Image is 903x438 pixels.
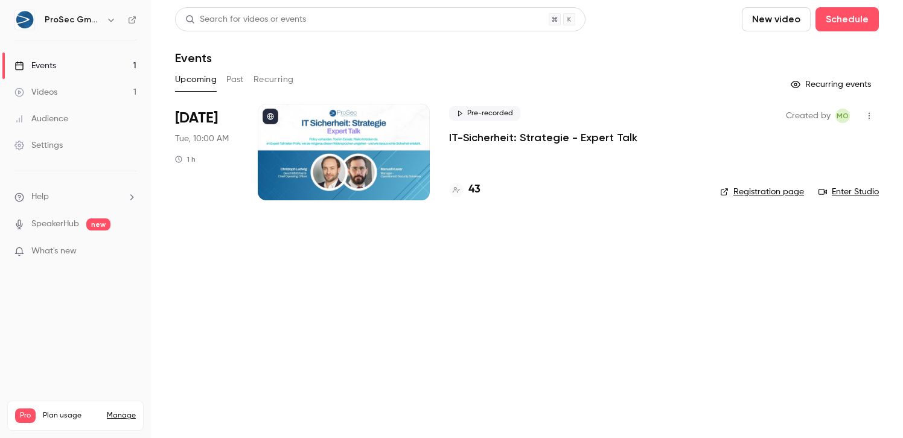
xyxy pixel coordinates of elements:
a: Registration page [720,186,804,198]
button: Upcoming [175,70,217,89]
span: Pre-recorded [449,106,520,121]
h1: Events [175,51,212,65]
h4: 43 [468,182,480,198]
img: ProSec GmbH [15,10,34,30]
h6: ProSec GmbH [45,14,101,26]
a: IT-Sicherheit: Strategie - Expert Talk [449,130,637,145]
span: Pro [15,408,36,423]
span: Created by [786,109,831,123]
a: Manage [107,411,136,421]
span: Help [31,191,49,203]
button: Schedule [815,7,879,31]
button: Recurring events [785,75,879,94]
span: Tue, 10:00 AM [175,133,229,145]
button: Past [226,70,244,89]
a: SpeakerHub [31,218,79,230]
div: 1 h [175,154,196,164]
button: Recurring [254,70,294,89]
div: Videos [14,86,57,98]
li: help-dropdown-opener [14,191,136,203]
span: new [86,218,110,230]
div: Search for videos or events [185,13,306,26]
a: 43 [449,182,480,198]
div: Sep 23 Tue, 10:00 AM (Europe/Berlin) [175,104,238,200]
span: What's new [31,245,77,258]
span: Plan usage [43,411,100,421]
div: Settings [14,139,63,151]
span: MD Operative [835,109,850,123]
div: Audience [14,113,68,125]
a: Enter Studio [818,186,879,198]
div: Events [14,60,56,72]
span: [DATE] [175,109,218,128]
button: New video [742,7,811,31]
iframe: Noticeable Trigger [122,246,136,257]
span: MO [837,109,849,123]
